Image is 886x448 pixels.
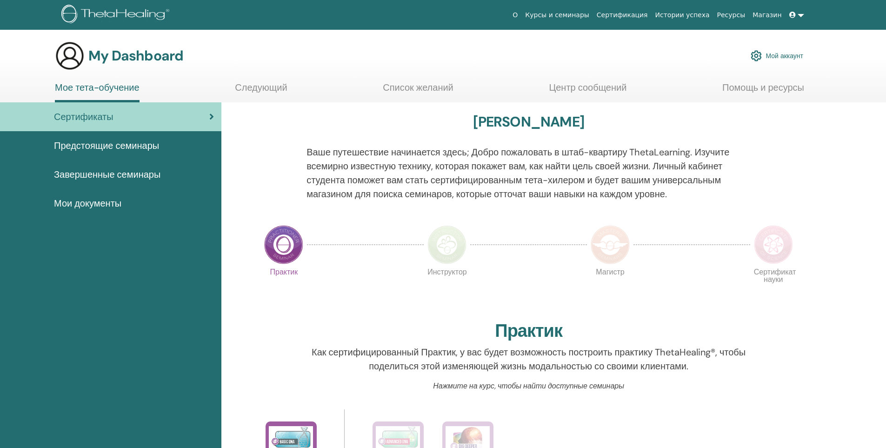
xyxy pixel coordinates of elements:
h3: [PERSON_NAME] [473,114,584,130]
h3: My Dashboard [88,47,183,64]
a: Курсы и семинары [521,7,593,24]
a: Истории успеха [652,7,713,24]
img: Practitioner [264,225,303,264]
span: Завершенные семинары [54,167,160,181]
a: Помощь и ресурсы [722,82,804,100]
span: Предстоящие семинары [54,139,159,153]
span: Мои документы [54,196,121,210]
p: Ваше путешествие начинается здесь; Добро пожаловать в штаб-квартиру ThetaLearning. Изучите всемир... [306,145,751,201]
a: Ресурсы [713,7,749,24]
a: Мой аккаунт [751,46,803,66]
p: Практик [264,268,303,308]
a: Сертификация [593,7,652,24]
p: Как сертифицированный Практик, у вас будет возможность построить практику ThetaHealing®, чтобы по... [306,345,751,373]
a: Центр сообщений [549,82,626,100]
h2: Практик [495,321,562,342]
a: Следующий [235,82,287,100]
a: Мое тета-обучение [55,82,140,102]
p: Нажмите на курс, чтобы найти доступные семинары [306,381,751,392]
img: logo.png [61,5,173,26]
img: cog.svg [751,48,762,64]
img: Master [591,225,630,264]
img: Certificate of Science [754,225,793,264]
a: Список желаний [383,82,453,100]
img: Instructor [427,225,466,264]
a: О [509,7,521,24]
span: Сертификаты [54,110,113,124]
p: Инструктор [427,268,466,308]
p: Сертификат науки [754,268,793,308]
img: generic-user-icon.jpg [55,41,85,71]
a: Магазин [749,7,785,24]
p: Магистр [591,268,630,308]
